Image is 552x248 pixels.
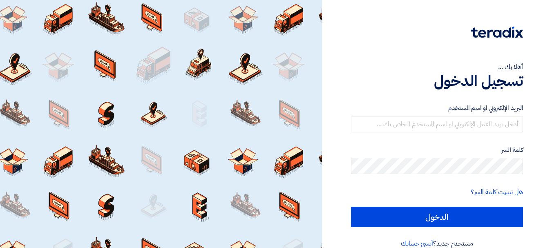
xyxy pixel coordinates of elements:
input: أدخل بريد العمل الإلكتروني او اسم المستخدم الخاص بك ... [351,116,523,132]
img: Teradix logo [471,27,523,38]
label: كلمة السر [351,145,523,155]
a: هل نسيت كلمة السر؟ [471,187,523,197]
h1: تسجيل الدخول [351,72,523,90]
label: البريد الإلكتروني او اسم المستخدم [351,103,523,113]
div: أهلا بك ... [351,62,523,72]
input: الدخول [351,207,523,227]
